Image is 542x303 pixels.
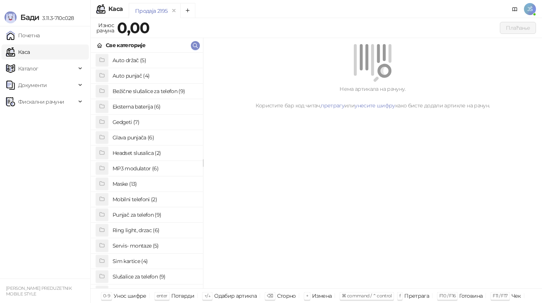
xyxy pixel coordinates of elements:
a: Почетна [6,28,40,43]
button: Плаћање [500,22,536,34]
h4: Servis- montaze (5) [113,240,197,252]
div: Износ рачуна [95,20,116,35]
div: Нема артикала на рачуну. Користите бар код читач, или како бисте додали артикле на рачун. [212,85,533,110]
span: + [306,293,308,298]
button: Add tab [180,3,195,18]
h4: Glava punjača (6) [113,132,197,144]
span: ⌫ [267,293,273,298]
span: Каталог [18,61,38,76]
div: Каса [108,6,123,12]
span: enter [157,293,167,298]
h4: Eksterna baterija (6) [113,101,197,113]
h4: Slušalice za telefon (9) [113,271,197,283]
button: remove [169,8,179,14]
span: F10 / F16 [439,293,455,298]
div: Унос шифре [114,291,146,301]
span: Документи [18,78,47,93]
span: Бади [20,13,39,22]
div: Сторно [277,291,296,301]
h4: Mobilni telefoni (2) [113,193,197,205]
span: F11 / F17 [493,293,507,298]
h4: Punjač za telefon (9) [113,209,197,221]
a: претрагу [321,102,344,109]
h4: Gedgeti (7) [113,116,197,128]
small: [PERSON_NAME] PREDUZETNIK MOBILE STYLE [6,286,72,297]
span: ⌘ command / ⌃ control [342,293,392,298]
span: 3.11.3-710c028 [39,15,74,21]
div: Измена [312,291,332,301]
h4: Staklo za telefon (7) [113,286,197,298]
div: Претрага [404,291,429,301]
h4: Headset slusalica (2) [113,147,197,159]
a: Каса [6,44,30,60]
a: унесите шифру [355,102,395,109]
span: 0-9 [103,293,110,298]
h4: Sim kartice (4) [113,255,197,267]
img: Logo [5,11,17,23]
div: Готовина [459,291,483,301]
span: ↑/↓ [204,293,210,298]
div: Потврди [171,291,195,301]
div: Чек [512,291,521,301]
h4: Auto punjač (4) [113,70,197,82]
strong: 0,00 [117,18,149,37]
span: JŠ [524,3,536,15]
h4: Bežične slušalice za telefon (9) [113,85,197,97]
a: Документација [509,3,521,15]
div: grid [91,53,203,288]
span: f [399,293,400,298]
div: Одабир артикла [214,291,257,301]
h4: Ring light, drzac (6) [113,224,197,236]
div: Продаја 2195 [135,7,167,15]
div: Све категорије [106,41,145,49]
span: Фискални рачуни [18,94,64,109]
h4: MP3 modulator (6) [113,162,197,174]
h4: Auto držač (5) [113,54,197,66]
h4: Maske (13) [113,178,197,190]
